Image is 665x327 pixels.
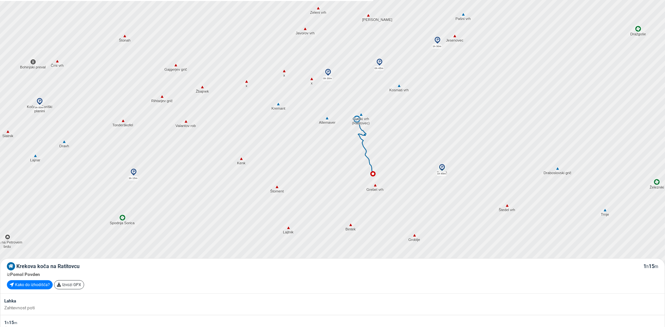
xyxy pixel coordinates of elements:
[655,264,658,269] small: m
[643,263,658,269] span: 1 15
[16,263,80,269] span: Krekova koča na Ratitovcu
[14,321,17,325] small: m
[54,280,84,289] a: Izvozi GPX
[4,298,661,304] div: Lahka
[7,321,9,325] small: h
[10,272,40,277] span: Pomol Povden
[4,304,661,311] div: Zahtevnost poti
[4,320,17,325] span: 1 15
[7,271,658,278] div: iz
[646,264,649,269] small: h
[7,280,53,289] a: Kako do izhodišča?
